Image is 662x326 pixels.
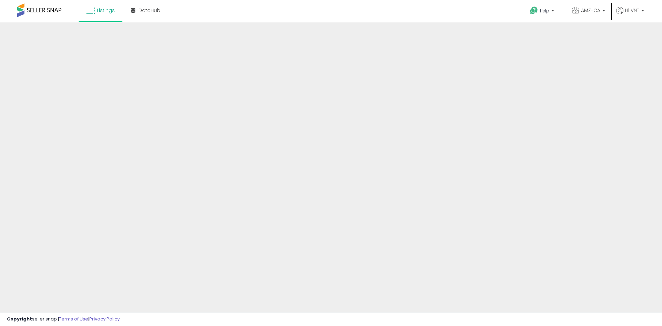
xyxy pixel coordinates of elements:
[616,7,644,22] a: Hi VNT
[625,7,639,14] span: Hi VNT
[97,7,115,14] span: Listings
[540,8,549,14] span: Help
[530,6,538,15] i: Get Help
[581,7,600,14] span: AMZ-CA
[139,7,160,14] span: DataHub
[524,1,561,22] a: Help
